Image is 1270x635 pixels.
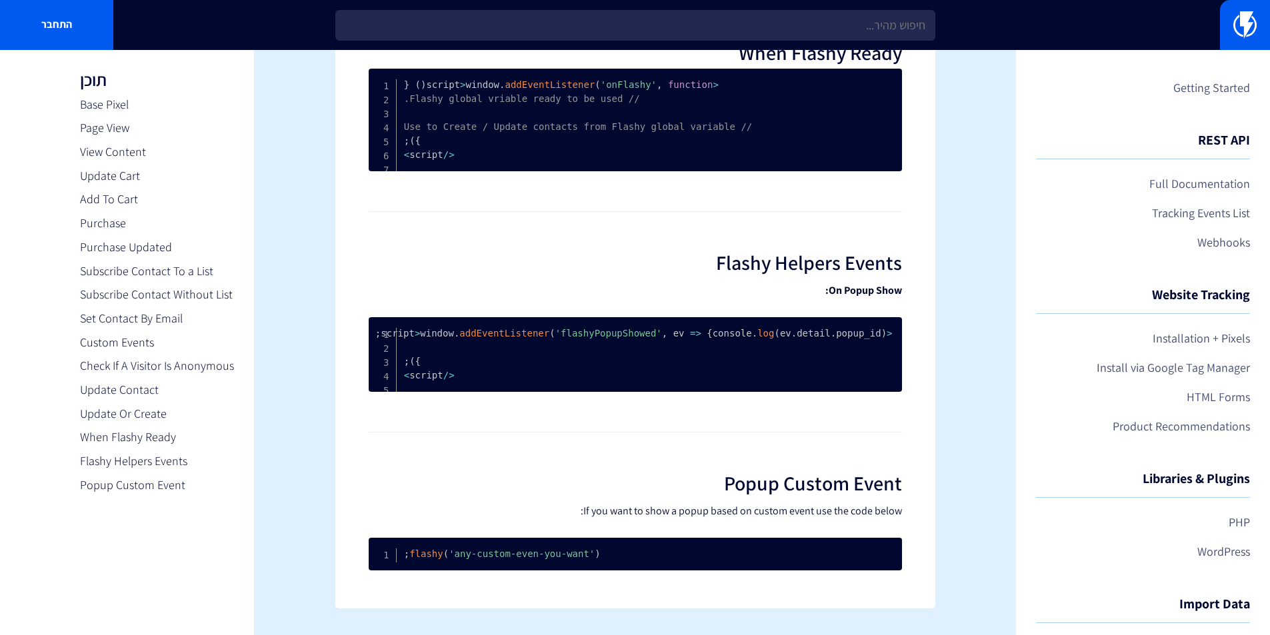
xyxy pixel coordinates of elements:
a: Base Pixel [80,96,234,113]
span: < [449,370,454,380]
span: > [460,79,465,90]
a: Update Cart [80,167,234,185]
span: // Flashy global vriable ready to be used. [404,93,640,104]
a: Install via Google Tag Manager [1036,356,1250,379]
span: => [690,328,701,338]
span: < [449,149,454,160]
span: ; [404,356,409,366]
span: 'onFlashy' [601,79,657,90]
span: ( [421,79,426,90]
a: Purchase Updated [80,239,234,256]
span: , [662,328,667,338]
a: When Flashy Ready [80,428,234,446]
a: Update Contact [80,381,234,398]
a: Update Or Create [80,405,234,422]
a: Purchase [80,215,234,232]
h4: Libraries & Plugins [1036,471,1250,498]
span: ) [409,356,415,366]
a: Flashy Helpers Events [80,452,234,470]
span: 'any-custom-even-you-want' [449,548,595,559]
h3: תוכן [80,70,234,89]
a: Subscribe Contact To a List [80,263,234,280]
a: PHP [1036,511,1250,534]
a: View Content [80,143,234,161]
input: חיפוש מהיר... [335,10,935,41]
span: / [443,370,449,380]
span: log [757,328,774,338]
a: Check If A Visitor Is Anonymous [80,357,234,374]
span: > [415,328,420,338]
h4: REST API [1036,133,1250,159]
span: < [713,79,718,90]
a: Product Recommendations [1036,415,1250,438]
span: addEventListener [459,328,549,338]
p: If you want to show a popup based on custom event use the code below: [369,504,902,518]
span: ; [404,548,409,559]
span: ( [774,328,779,338]
span: { [707,328,712,338]
h2: When Flashy Ready [369,42,902,64]
a: Add To Cart [80,191,234,208]
h4: Website Tracking [1036,287,1250,314]
a: HTML Forms [1036,386,1250,408]
span: ( [549,328,555,338]
h2: Popup Custom Event [369,472,902,494]
span: . [499,79,505,90]
a: Set Contact By Email [80,310,234,327]
span: , [657,79,662,90]
span: > [404,370,409,380]
span: // Use to Create / Update contacts from Flashy global variable [404,121,753,132]
span: addEventListener [505,79,595,90]
code: script window console ev detail popup_id script [375,328,893,380]
a: Webhooks [1036,231,1250,254]
span: { [404,79,409,90]
span: ev [673,328,685,338]
span: / [443,149,449,160]
span: ; [375,328,381,338]
a: WordPress [1036,540,1250,563]
span: ( [443,548,449,559]
h2: Flashy Helpers Events [369,252,902,274]
span: > [404,149,409,160]
a: Popup Custom Event [80,476,234,494]
span: . [752,328,757,338]
a: Tracking Events List [1036,202,1250,225]
code: script window script [404,79,797,160]
span: ) [415,79,421,90]
strong: On Popup Show: [825,283,902,297]
span: ) [409,135,415,146]
span: 'flashyPopupShowed' [555,328,662,338]
span: ( [595,79,600,90]
span: . [454,328,459,338]
span: function [668,79,713,90]
span: . [791,328,797,338]
a: Getting Started [1036,77,1250,99]
a: Installation + Pixels [1036,327,1250,350]
a: Full Documentation [1036,173,1250,195]
h4: Import Data [1036,596,1250,623]
span: ; [404,135,409,146]
a: Custom Events [80,334,234,351]
span: flashy [409,548,443,559]
span: ) [595,548,600,559]
span: } [415,356,421,366]
span: . [831,328,836,338]
a: Subscribe Contact Without List [80,286,234,303]
span: } [415,135,421,146]
a: Page View [80,119,234,137]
